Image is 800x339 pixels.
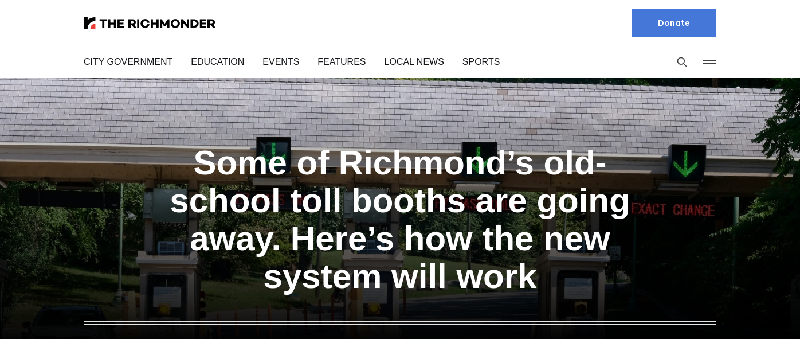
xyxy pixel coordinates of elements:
[84,17,215,29] img: The Richmonder
[673,53,691,71] button: Search this site
[632,9,716,37] a: Donate
[375,55,432,68] a: Local News
[450,55,485,68] a: Sports
[260,55,293,68] a: Events
[84,55,170,68] a: City Government
[188,55,241,68] a: Education
[154,139,647,301] a: Some of Richmond’s old-school toll booths are going away. Here’s how the new system will work
[312,55,356,68] a: Features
